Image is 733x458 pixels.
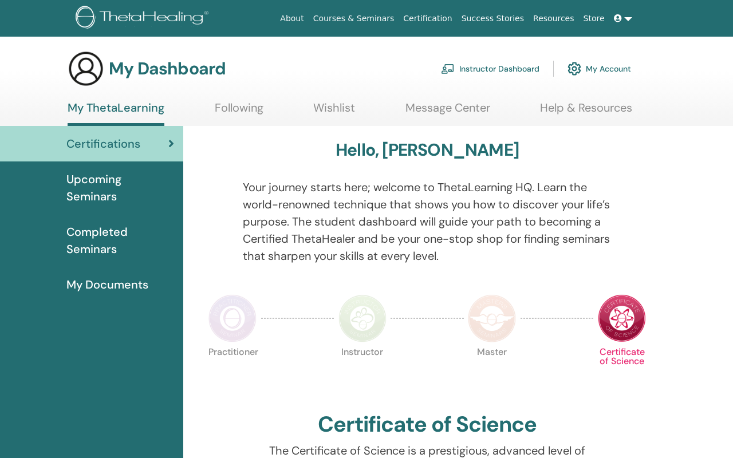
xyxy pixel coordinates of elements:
img: Certificate of Science [598,294,646,342]
a: Wishlist [313,101,355,123]
a: My Account [568,56,631,81]
a: Following [215,101,263,123]
p: Master [468,348,516,396]
p: Your journey starts here; welcome to ThetaLearning HQ. Learn the world-renowned technique that sh... [243,179,612,264]
span: Completed Seminars [66,223,174,258]
a: Success Stories [457,8,529,29]
img: Master [468,294,516,342]
span: Certifications [66,135,140,152]
a: Resources [529,8,579,29]
p: Certificate of Science [598,348,646,396]
h2: Certificate of Science [318,412,537,438]
a: Certification [399,8,456,29]
img: Instructor [338,294,387,342]
span: Upcoming Seminars [66,171,174,205]
a: Courses & Seminars [309,8,399,29]
a: Store [579,8,609,29]
p: Practitioner [208,348,257,396]
img: Practitioner [208,294,257,342]
h3: My Dashboard [109,58,226,79]
span: My Documents [66,276,148,293]
img: cog.svg [568,59,581,78]
img: logo.png [76,6,212,31]
a: About [275,8,308,29]
a: My ThetaLearning [68,101,164,126]
a: Instructor Dashboard [441,56,539,81]
h3: Hello, [PERSON_NAME] [336,140,519,160]
img: generic-user-icon.jpg [68,50,104,87]
img: chalkboard-teacher.svg [441,64,455,74]
a: Message Center [405,101,490,123]
a: Help & Resources [540,101,632,123]
p: Instructor [338,348,387,396]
